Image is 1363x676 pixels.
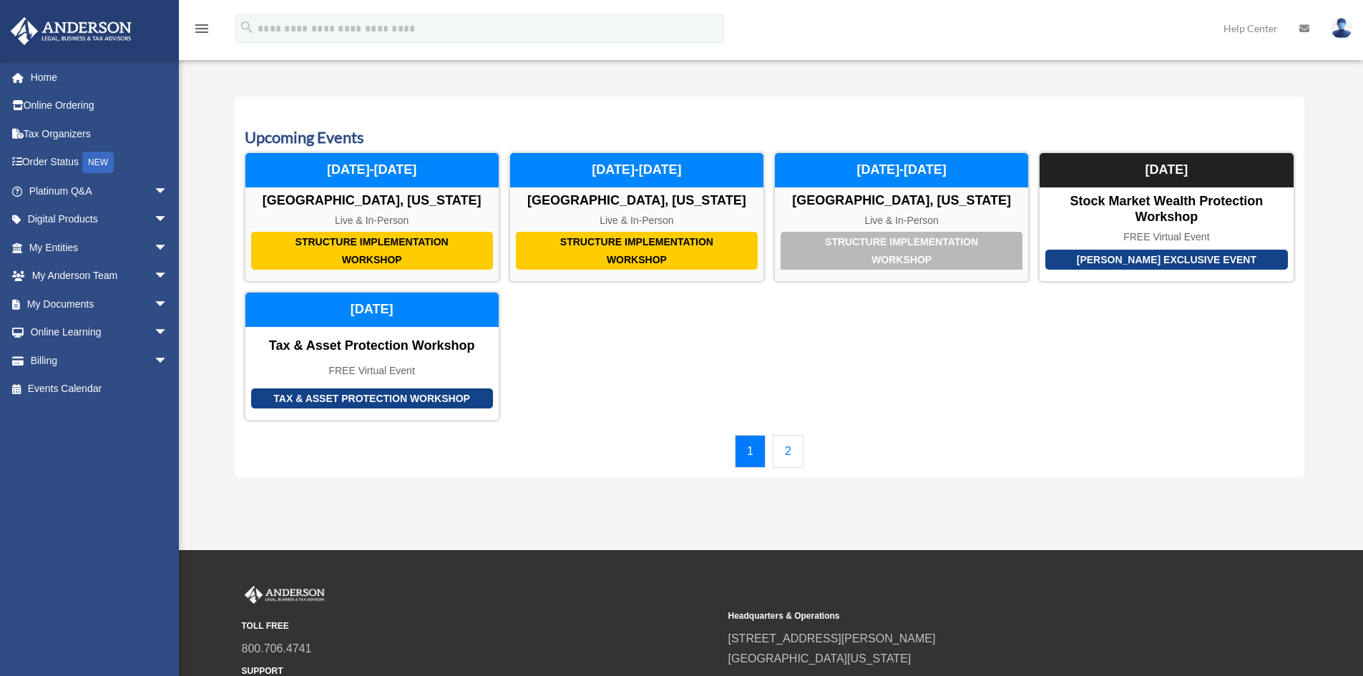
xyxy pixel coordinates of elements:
span: arrow_drop_down [154,318,182,348]
a: Billingarrow_drop_down [10,346,190,375]
div: Stock Market Wealth Protection Workshop [1040,194,1293,225]
img: User Pic [1331,18,1352,39]
img: Anderson Advisors Platinum Portal [6,17,136,45]
div: FREE Virtual Event [245,365,499,377]
div: FREE Virtual Event [1040,231,1293,243]
a: My Entitiesarrow_drop_down [10,233,190,262]
a: [GEOGRAPHIC_DATA][US_STATE] [728,652,912,665]
div: Live & In-Person [775,215,1028,227]
h3: Upcoming Events [245,127,1294,149]
a: Structure Implementation Workshop [GEOGRAPHIC_DATA], [US_STATE] Live & In-Person [DATE]-[DATE] [245,152,499,282]
div: Structure Implementation Workshop [781,232,1022,270]
a: menu [193,25,210,37]
a: Online Ordering [10,92,190,120]
div: [DATE]-[DATE] [245,153,499,187]
small: Headquarters & Operations [728,609,1205,624]
span: arrow_drop_down [154,346,182,376]
a: Online Learningarrow_drop_down [10,318,190,347]
div: [PERSON_NAME] Exclusive Event [1045,250,1287,270]
div: [DATE]-[DATE] [510,153,763,187]
a: Digital Productsarrow_drop_down [10,205,190,234]
div: Live & In-Person [510,215,763,227]
a: 800.706.4741 [242,642,312,655]
a: My Anderson Teamarrow_drop_down [10,262,190,290]
a: [PERSON_NAME] Exclusive Event Stock Market Wealth Protection Workshop FREE Virtual Event [DATE] [1039,152,1294,282]
a: Events Calendar [10,375,182,403]
div: [DATE] [1040,153,1293,187]
div: [DATE] [245,293,499,327]
span: arrow_drop_down [154,177,182,206]
a: 2 [773,435,803,468]
div: [GEOGRAPHIC_DATA], [US_STATE] [245,193,499,209]
a: Structure Implementation Workshop [GEOGRAPHIC_DATA], [US_STATE] Live & In-Person [DATE]-[DATE] [774,152,1029,282]
a: 1 [735,435,766,468]
a: [STREET_ADDRESS][PERSON_NAME] [728,632,936,645]
div: [GEOGRAPHIC_DATA], [US_STATE] [510,193,763,209]
i: search [239,19,255,35]
div: NEW [82,152,114,173]
i: menu [193,20,210,37]
div: [GEOGRAPHIC_DATA], [US_STATE] [775,193,1028,209]
span: arrow_drop_down [154,205,182,235]
a: Structure Implementation Workshop [GEOGRAPHIC_DATA], [US_STATE] Live & In-Person [DATE]-[DATE] [509,152,764,282]
span: arrow_drop_down [154,290,182,319]
a: My Documentsarrow_drop_down [10,290,190,318]
a: Home [10,63,190,92]
div: Tax & Asset Protection Workshop [251,388,493,409]
div: Tax & Asset Protection Workshop [245,338,499,354]
img: Anderson Advisors Platinum Portal [242,586,328,604]
a: Platinum Q&Aarrow_drop_down [10,177,190,205]
small: TOLL FREE [242,619,718,634]
a: Tax & Asset Protection Workshop Tax & Asset Protection Workshop FREE Virtual Event [DATE] [245,292,499,421]
div: Structure Implementation Workshop [516,232,758,270]
div: Structure Implementation Workshop [251,232,493,270]
span: arrow_drop_down [154,233,182,263]
a: Tax Organizers [10,119,190,148]
div: Live & In-Person [245,215,499,227]
a: Order StatusNEW [10,148,190,177]
div: [DATE]-[DATE] [775,153,1028,187]
span: arrow_drop_down [154,262,182,291]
